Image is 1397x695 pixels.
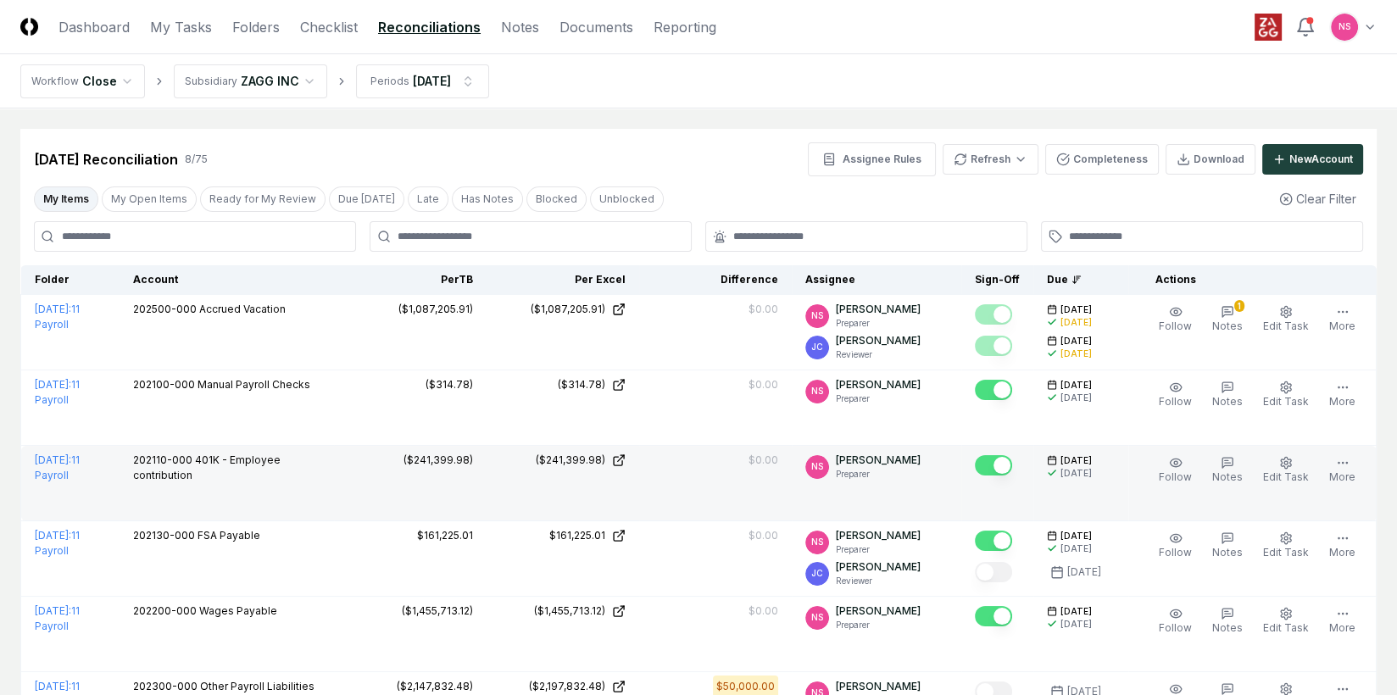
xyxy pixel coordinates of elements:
[402,603,473,619] div: ($1,455,713.12)
[836,317,921,330] p: Preparer
[397,679,473,694] div: ($2,147,832.48)
[133,680,198,692] span: 202300-000
[749,453,778,468] div: $0.00
[500,453,626,468] a: ($241,399.98)
[1326,528,1359,564] button: More
[1045,144,1159,175] button: Completeness
[749,528,778,543] div: $0.00
[836,543,921,556] p: Preparer
[34,186,98,212] button: My Items
[975,562,1012,582] button: Mark complete
[1329,12,1360,42] button: NS
[1209,377,1246,413] button: Notes
[58,17,130,37] a: Dashboard
[487,265,639,295] th: Per Excel
[1060,618,1092,631] div: [DATE]
[370,74,409,89] div: Periods
[836,348,921,361] p: Reviewer
[1263,395,1309,408] span: Edit Task
[404,453,473,468] div: ($241,399.98)
[1212,395,1243,408] span: Notes
[1060,454,1092,467] span: [DATE]
[1155,453,1195,488] button: Follow
[975,304,1012,325] button: Mark complete
[199,604,277,617] span: Wages Payable
[1060,542,1092,555] div: [DATE]
[398,302,473,317] div: ($1,087,205.91)
[1159,621,1192,634] span: Follow
[1234,300,1244,312] div: 1
[559,17,633,37] a: Documents
[836,468,921,481] p: Preparer
[185,74,237,89] div: Subsidiary
[1326,603,1359,639] button: More
[975,336,1012,356] button: Mark complete
[836,453,921,468] p: [PERSON_NAME]
[232,17,280,37] a: Folders
[1047,272,1115,287] div: Due
[1212,621,1243,634] span: Notes
[1155,302,1195,337] button: Follow
[792,265,961,295] th: Assignee
[1260,603,1312,639] button: Edit Task
[1260,302,1312,337] button: Edit Task
[1212,320,1243,332] span: Notes
[199,303,286,315] span: Accrued Vacation
[413,72,451,90] div: [DATE]
[1159,320,1192,332] span: Follow
[836,392,921,405] p: Preparer
[198,378,310,391] span: Manual Payroll Checks
[356,64,489,98] button: Periods[DATE]
[500,377,626,392] a: ($314.78)
[426,377,473,392] div: ($314.78)
[500,679,626,694] a: ($2,197,832.48)
[1263,621,1309,634] span: Edit Task
[20,18,38,36] img: Logo
[531,302,605,317] div: ($1,087,205.91)
[836,377,921,392] p: [PERSON_NAME]
[150,17,212,37] a: My Tasks
[811,385,823,398] span: NS
[35,378,71,391] span: [DATE] :
[35,604,80,632] a: [DATE]:11 Payroll
[1060,605,1092,618] span: [DATE]
[1155,603,1195,639] button: Follow
[1212,470,1243,483] span: Notes
[378,17,481,37] a: Reconciliations
[943,144,1038,175] button: Refresh
[536,453,605,468] div: ($241,399.98)
[133,378,195,391] span: 202100-000
[452,186,523,212] button: Has Notes
[1260,528,1312,564] button: Edit Task
[549,528,605,543] div: $161,225.01
[35,453,71,466] span: [DATE] :
[1209,528,1246,564] button: Notes
[1263,546,1309,559] span: Edit Task
[811,341,823,353] span: JC
[1159,470,1192,483] span: Follow
[1289,152,1353,167] div: New Account
[35,680,71,692] span: [DATE] :
[35,604,71,617] span: [DATE] :
[749,302,778,317] div: $0.00
[200,186,326,212] button: Ready for My Review
[35,529,80,557] a: [DATE]:11 Payroll
[1159,546,1192,559] span: Follow
[836,333,921,348] p: [PERSON_NAME]
[836,559,921,575] p: [PERSON_NAME]
[133,272,320,287] div: Account
[1060,379,1092,392] span: [DATE]
[654,17,716,37] a: Reporting
[1326,453,1359,488] button: More
[836,302,921,317] p: [PERSON_NAME]
[185,152,208,167] div: 8 / 75
[35,378,80,406] a: [DATE]:11 Payroll
[639,265,792,295] th: Difference
[811,611,823,624] span: NS
[1339,20,1350,33] span: NS
[975,380,1012,400] button: Mark complete
[417,528,473,543] div: $161,225.01
[1067,564,1101,580] div: [DATE]
[35,303,71,315] span: [DATE] :
[1263,320,1309,332] span: Edit Task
